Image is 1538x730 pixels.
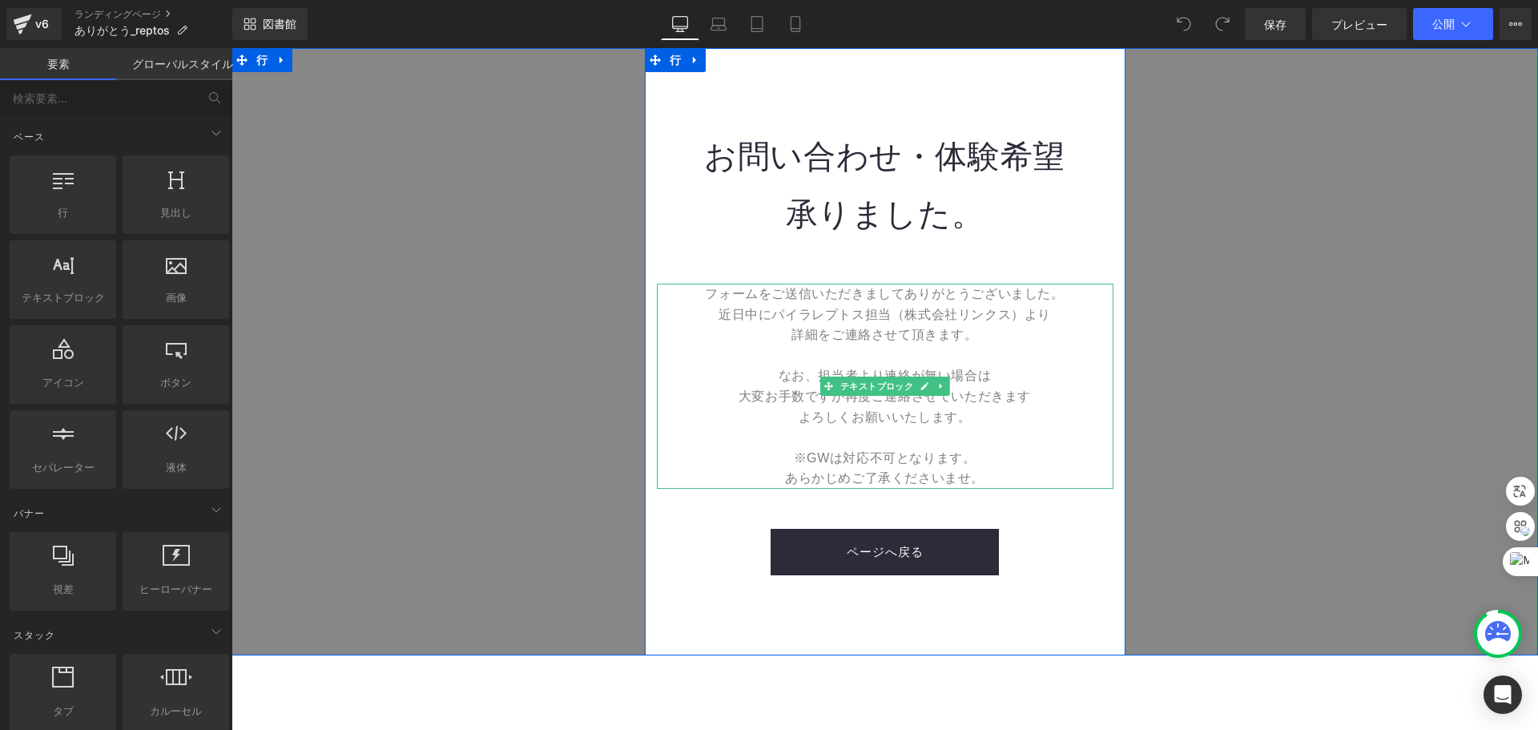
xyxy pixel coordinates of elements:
[1312,8,1407,40] a: プレビュー
[1206,8,1238,40] button: やり直す
[53,583,74,595] font: 視差
[567,362,740,376] font: よろしくお願いいたします。
[554,148,753,184] font: 承りました。
[539,481,767,527] a: ページへ戻る
[232,8,308,40] a: 新しいライブラリ
[1168,8,1200,40] button: 元に戻す
[58,206,68,219] font: 行
[547,321,760,334] font: なお、担当者より連絡が無い場合は
[47,57,70,71] font: 要素
[42,376,84,389] font: アイコン
[699,8,738,40] a: ラップトップ
[25,6,36,18] font: 行
[1264,18,1286,31] font: 保存
[139,583,212,595] font: ヒーローバナー
[32,461,95,474] font: セパレーター
[14,131,45,143] font: ベース
[776,8,815,40] a: 携帯
[1500,8,1532,40] button: もっと
[438,6,449,18] font: 行
[166,461,187,474] font: 液体
[1331,18,1387,31] font: プレビュー
[661,8,699,40] a: デスクトップ
[1484,676,1522,714] div: インターコムメッセンジャーを開く
[14,629,55,641] font: スタック
[1413,8,1493,40] button: 公開
[473,239,832,252] font: フォームをご送信いただきましてありがとうございました。
[166,291,187,304] font: 画像
[74,23,170,37] font: ありがとう_reptos
[14,507,45,519] font: バナー
[507,341,799,355] font: 大変お手数ですが再度ご連絡させていただきます
[150,704,202,717] font: カルーセル
[74,8,161,20] font: ランディングページ
[22,291,105,304] font: テキストブロック
[702,329,719,348] a: 展開/折りたたみ
[74,8,232,21] a: ランディングページ
[487,260,819,273] font: 近日中にパイラレプトス担当（株式会社リンクス）より
[263,17,296,30] font: 図書館
[132,57,233,71] font: グローバルスタイル
[473,91,834,127] font: お問い合わせ・体験希望
[562,403,745,417] font: ※GWは対応不可となります。
[560,280,746,293] font: 詳細をご連絡させて頂きます。
[35,17,49,30] font: v6
[53,704,74,717] font: タブ
[1432,17,1455,30] font: 公開
[608,333,682,344] font: テキストブロック
[6,8,62,40] a: v6
[160,376,191,389] font: ボタン
[554,423,753,437] font: あらかじめご了承くださいませ。
[738,8,776,40] a: 錠剤
[160,206,191,219] font: 見出し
